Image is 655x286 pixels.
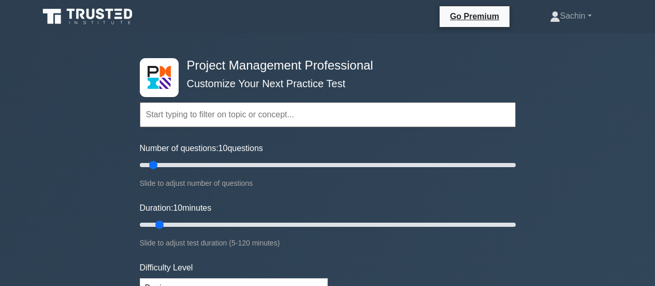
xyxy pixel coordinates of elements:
[173,203,182,212] span: 10
[140,262,193,274] label: Difficulty Level
[140,237,516,249] div: Slide to adjust test duration (5-120 minutes)
[140,202,212,214] label: Duration: minutes
[525,6,617,26] a: Sachin
[140,142,263,155] label: Number of questions: questions
[219,144,228,153] span: 10
[183,58,465,73] h4: Project Management Professional
[140,177,516,189] div: Slide to adjust number of questions
[444,10,505,23] a: Go Premium
[140,102,516,127] input: Start typing to filter on topic or concept...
